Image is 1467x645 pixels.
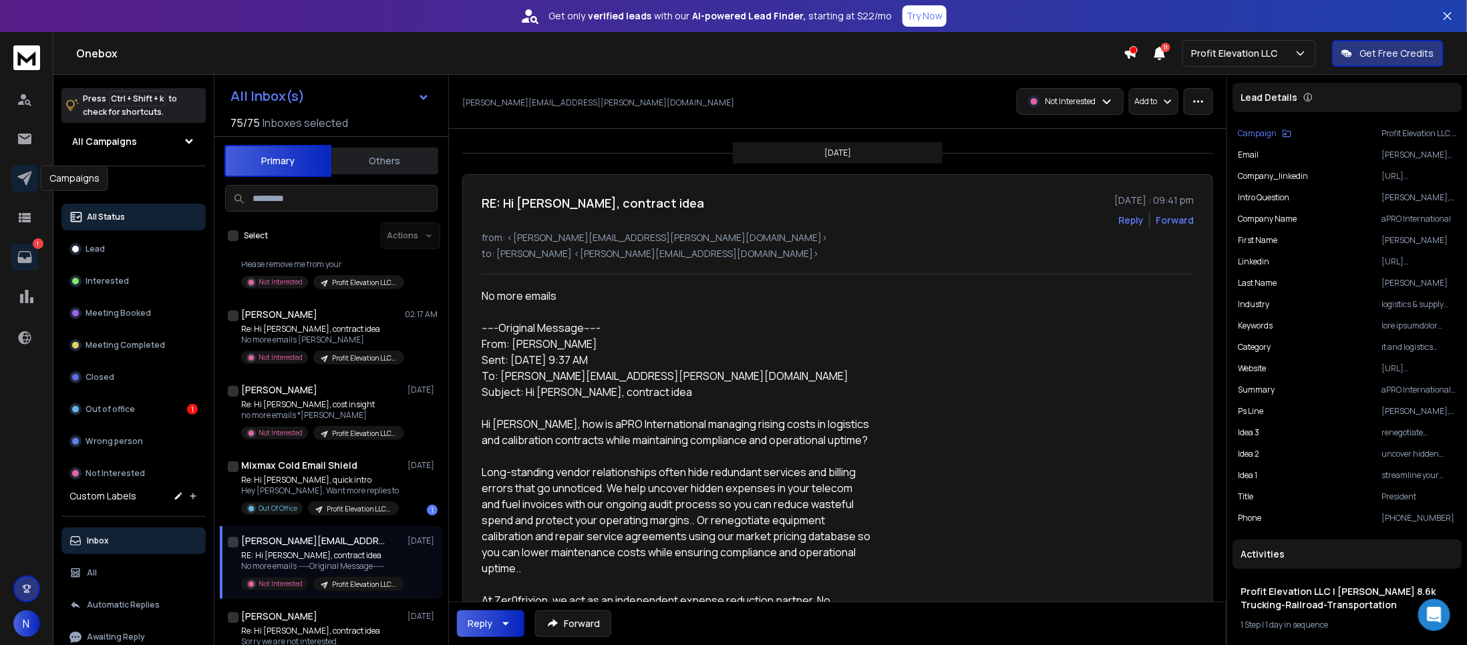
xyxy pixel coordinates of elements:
h3: Filters [61,177,206,196]
button: Others [331,146,438,176]
p: [DATE] [407,385,438,395]
p: it and logistics companies [1381,342,1456,353]
p: Profit Elevation LLC [1191,47,1283,60]
label: Select [244,230,268,241]
p: [DATE] [407,535,438,546]
p: First Name [1238,235,1277,246]
button: Primary [224,145,331,177]
h1: All Campaigns [72,135,137,148]
span: 11 [1161,43,1170,52]
p: Press to check for shortcuts. [83,92,177,119]
div: 1 [427,505,438,515]
h3: Custom Labels [69,489,136,503]
button: Reply [457,610,524,637]
p: [DATE] : 09:41 pm [1114,194,1194,207]
button: Inbox [61,527,206,554]
p: lore ipsumdolor sitamet, consec adipi elitseddoe, temporinc utlaboreet, doloremagna aliquaenim, a... [1381,320,1456,331]
p: Meeting Booked [86,308,151,318]
p: Wrong person [86,436,143,447]
button: Closed [61,364,206,391]
p: [PERSON_NAME] [1381,235,1456,246]
p: streamline your logistics vendor contracts by applying our proprietary cost analysis to identify ... [1381,470,1456,481]
button: All [61,560,206,586]
div: | [1241,620,1454,630]
p: Profit Elevation LLC | [PERSON_NAME] 8.6k Trucking-Railroad-Transportation [332,278,396,288]
p: [PERSON_NAME][EMAIL_ADDRESS][PERSON_NAME][DOMAIN_NAME] [1381,150,1456,160]
p: no more emails *[PERSON_NAME] [241,410,401,421]
p: Re: Hi [PERSON_NAME], quick intro [241,475,399,485]
p: Phone [1238,513,1261,523]
p: [URL][DOMAIN_NAME] [1381,363,1456,374]
p: renegotiate equipment calibration and repair service agreements using our market pricing database... [1381,427,1456,438]
p: [PERSON_NAME], would you be the best person to speak to about expense reduction, and profit growt... [1381,406,1456,417]
button: Reply [1118,214,1144,227]
p: 1 [33,238,43,249]
button: All Inbox(s) [220,83,440,110]
p: industry [1238,299,1269,310]
p: [PERSON_NAME], how is aPRO International managing rising costs in logistics and calibration contr... [1381,192,1456,203]
p: 02:17 AM [405,309,438,320]
p: All [87,568,97,578]
h1: Mixmax Cold Email Shield [241,459,357,472]
p: [DATE] [824,148,851,158]
div: Open Intercom Messenger [1418,599,1450,631]
p: [PHONE_NUMBER] [1381,513,1456,523]
p: aPRO International [1381,214,1456,224]
p: No more emails -----Original Message----- [241,561,401,572]
p: Profit Elevation LLC | [PERSON_NAME] 8.6k Trucking-Railroad-Transportation [332,353,396,363]
p: Not Interested [259,277,303,287]
span: N [13,610,40,637]
p: Inbox [87,535,109,546]
p: Keywords [1238,320,1273,331]
p: Add to [1135,96,1158,107]
p: Not Interested [1045,96,1096,107]
p: Get only with our starting at $22/mo [548,9,892,23]
button: Interested [61,268,206,294]
p: Profit Elevation LLC | [PERSON_NAME] 8.6k Trucking-Railroad-Transportation [327,504,391,514]
div: Activities [1233,540,1462,569]
p: Closed [86,372,114,383]
p: Summary [1238,385,1275,395]
p: Hey [PERSON_NAME], Want more replies to [241,485,399,496]
button: Forward [535,610,611,637]
h1: [PERSON_NAME] [241,610,317,623]
p: Meeting Completed [86,340,165,351]
img: logo [13,45,40,70]
p: Lead Details [1241,91,1297,104]
button: Try Now [903,5,947,27]
p: Try Now [907,9,943,23]
p: Not Interested [86,468,145,479]
p: Not Interested [259,428,303,438]
p: Company Name [1238,214,1297,224]
h1: Onebox [76,45,1124,61]
button: Lead [61,236,206,262]
button: All Campaigns [61,128,206,155]
div: Reply [468,617,492,630]
button: All Status [61,204,206,230]
button: Wrong person [61,428,206,455]
p: Campaign [1238,128,1277,139]
h1: [PERSON_NAME] [241,308,317,321]
span: 1 day in sequence [1265,619,1328,630]
h1: [PERSON_NAME] [241,383,317,397]
p: Please remove me from your [241,259,401,270]
button: Get Free Credits [1332,40,1444,67]
p: website [1238,363,1266,374]
p: title [1238,491,1253,502]
button: Automatic Replies [61,592,206,618]
h1: RE: Hi [PERSON_NAME], contract idea [482,194,704,212]
p: No more emails [PERSON_NAME] [241,335,401,345]
p: Out Of Office [259,503,297,513]
p: Re: Hi [PERSON_NAME], cost insight [241,399,401,410]
p: RE: Hi [PERSON_NAME], contract idea [241,550,401,561]
button: Meeting Booked [61,300,206,327]
h1: All Inbox(s) [230,89,305,103]
button: Not Interested [61,460,206,487]
p: Idea 1 [1238,470,1257,481]
div: 1 [187,404,198,415]
p: Lead [86,244,105,254]
h1: [PERSON_NAME][EMAIL_ADDRESS][PERSON_NAME][DOMAIN_NAME] [241,534,388,548]
p: All Status [87,212,125,222]
div: Forward [1156,214,1194,227]
button: Campaign [1238,128,1291,139]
